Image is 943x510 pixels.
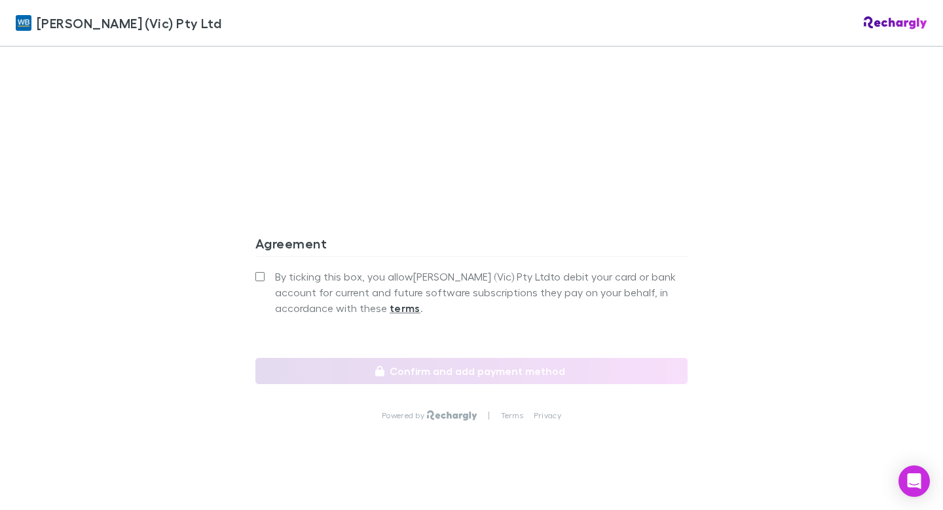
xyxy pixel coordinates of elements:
img: Rechargly Logo [427,410,477,421]
p: | [488,410,490,421]
span: [PERSON_NAME] (Vic) Pty Ltd [37,13,221,33]
iframe: Secure address input frame [253,25,690,175]
span: By ticking this box, you allow [PERSON_NAME] (Vic) Pty Ltd to debit your card or bank account for... [275,269,688,316]
a: Privacy [534,410,561,421]
a: Terms [501,410,523,421]
strong: terms [390,302,420,315]
img: William Buck (Vic) Pty Ltd's Logo [16,15,31,31]
p: Powered by [382,410,427,421]
button: Confirm and add payment method [255,358,688,384]
h3: Agreement [255,235,688,256]
div: Open Intercom Messenger [898,465,930,497]
img: Rechargly Logo [864,16,927,29]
